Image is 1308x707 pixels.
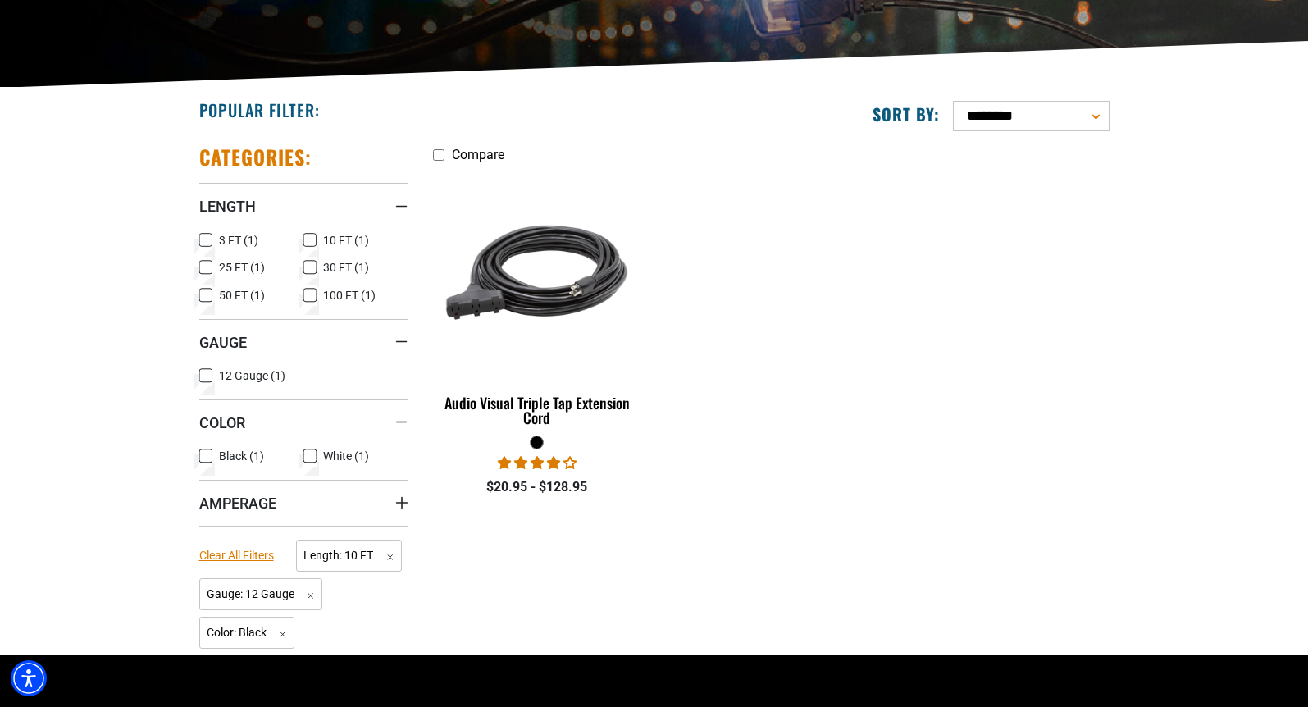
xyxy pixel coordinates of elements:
[11,660,47,696] div: Accessibility Menu
[199,319,408,365] summary: Gauge
[199,399,408,445] summary: Color
[219,262,265,273] span: 25 FT (1)
[199,617,295,649] span: Color: Black
[323,290,376,301] span: 100 FT (1)
[199,197,256,216] span: Length
[434,179,640,367] img: black
[199,586,323,601] a: Gauge: 12 Gauge
[219,370,285,381] span: 12 Gauge (1)
[199,183,408,229] summary: Length
[296,540,402,572] span: Length: 10 FT
[199,494,276,513] span: Amperage
[199,480,408,526] summary: Amperage
[323,235,369,246] span: 10 FT (1)
[296,547,402,563] a: Length: 10 FT
[199,549,274,562] span: Clear All Filters
[452,147,504,162] span: Compare
[199,624,295,640] a: Color: Black
[433,171,642,435] a: black Audio Visual Triple Tap Extension Cord
[219,235,258,246] span: 3 FT (1)
[433,395,642,425] div: Audio Visual Triple Tap Extension Cord
[873,103,940,125] label: Sort by:
[199,333,247,352] span: Gauge
[199,99,320,121] h2: Popular Filter:
[199,144,312,170] h2: Categories:
[199,578,323,610] span: Gauge: 12 Gauge
[199,547,280,564] a: Clear All Filters
[323,262,369,273] span: 30 FT (1)
[433,477,642,497] div: $20.95 - $128.95
[219,290,265,301] span: 50 FT (1)
[199,413,245,432] span: Color
[219,450,264,462] span: Black (1)
[323,450,369,462] span: White (1)
[498,455,577,471] span: 3.75 stars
